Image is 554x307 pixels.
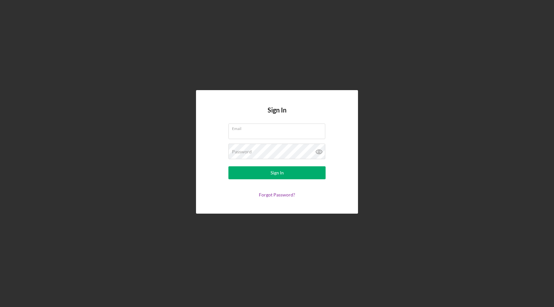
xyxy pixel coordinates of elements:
div: Sign In [271,166,284,179]
h4: Sign In [268,106,286,124]
label: Email [232,124,325,131]
label: Password [232,149,252,154]
button: Sign In [228,166,326,179]
a: Forgot Password? [259,192,295,197]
